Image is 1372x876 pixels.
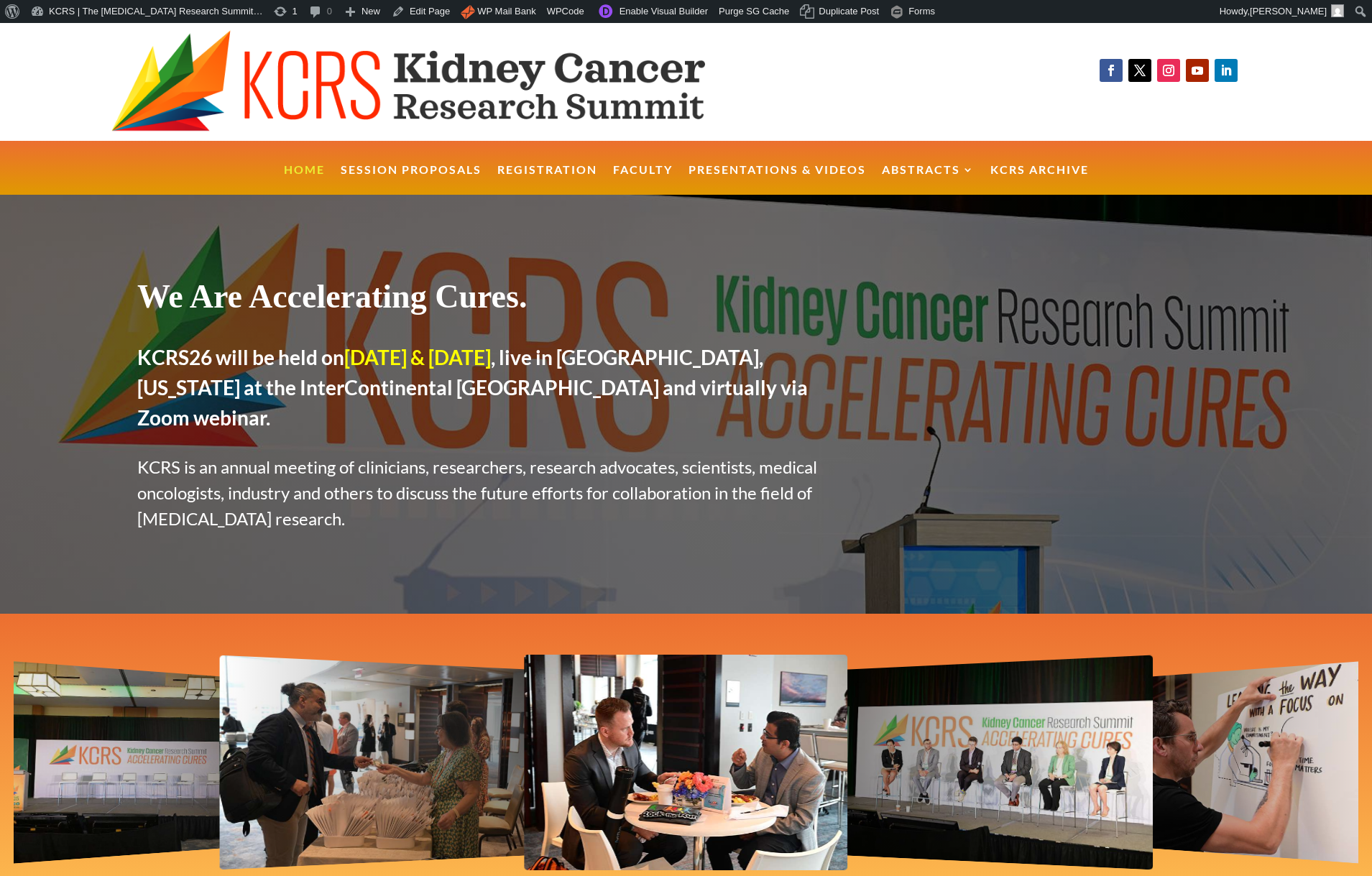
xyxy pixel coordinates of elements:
[1100,59,1123,82] a: Follow on Facebook
[497,165,597,195] a: Registration
[1250,6,1327,17] span: [PERSON_NAME]
[837,655,1153,870] div: 2 / 12
[1128,59,1151,82] a: Follow on X
[137,454,849,532] p: KCRS is an annual meeting of clinicians, researchers, research advocates, scientists, medical onc...
[461,5,475,19] img: icon.png
[882,165,975,195] a: Abstracts
[525,655,848,870] div: 1 / 12
[1157,59,1180,82] a: Follow on Instagram
[111,30,778,134] img: KCRS generic logo wide
[689,165,866,195] a: Presentations & Videos
[137,342,849,440] h2: KCRS26 will be held on , live in [GEOGRAPHIC_DATA], [US_STATE] at the InterContinental [GEOGRAPHI...
[1215,59,1238,82] a: Follow on LinkedIn
[990,165,1089,195] a: KCRS Archive
[1186,59,1209,82] a: Follow on Youtube
[344,345,491,369] span: [DATE] & [DATE]
[284,165,325,195] a: Home
[137,277,849,323] h1: We Are Accelerating Cures.
[613,165,673,195] a: Faculty
[341,165,482,195] a: Session Proposals
[219,655,535,870] div: 12 / 12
